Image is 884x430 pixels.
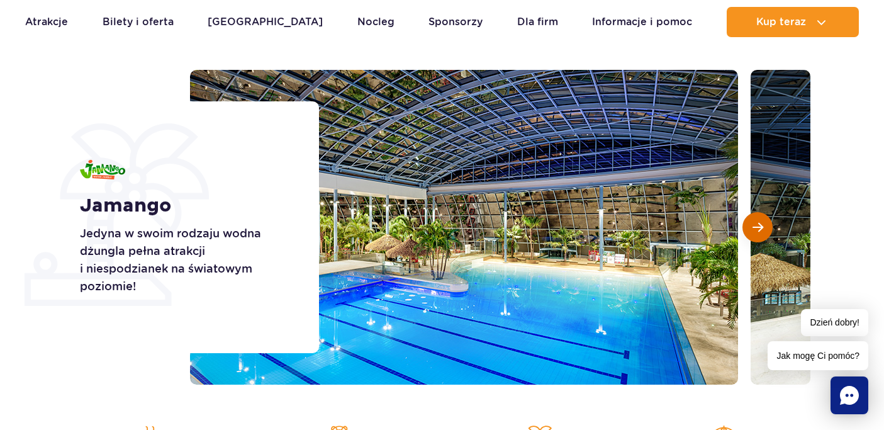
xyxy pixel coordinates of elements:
a: Bilety i oferta [103,7,174,37]
span: Kup teraz [756,16,806,28]
a: Atrakcje [25,7,68,37]
span: Jak mogę Ci pomóc? [768,341,868,370]
a: Nocleg [357,7,394,37]
p: Jedyna w swoim rodzaju wodna dżungla pełna atrakcji i niespodzianek na światowym poziomie! [80,225,291,295]
a: [GEOGRAPHIC_DATA] [208,7,323,37]
h1: Jamango [80,195,291,217]
div: Chat [831,376,868,414]
span: Dzień dobry! [801,309,868,336]
a: Informacje i pomoc [592,7,692,37]
a: Sponsorzy [428,7,483,37]
a: Dla firm [517,7,558,37]
button: Kup teraz [727,7,859,37]
img: Jamango [80,160,125,179]
button: Następny slajd [742,212,773,242]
